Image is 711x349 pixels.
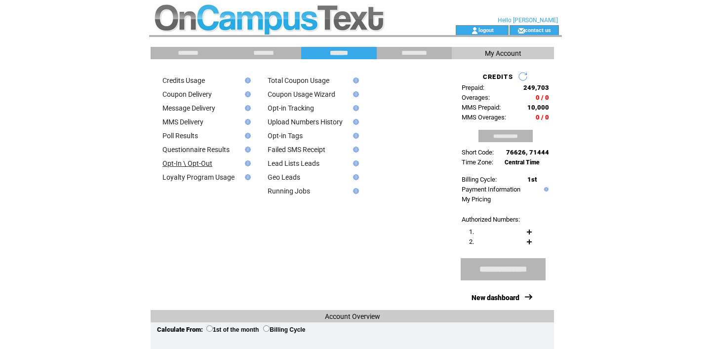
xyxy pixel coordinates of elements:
img: help.gif [242,91,251,97]
span: 0 / 0 [536,114,549,121]
img: help.gif [350,160,359,166]
img: contact_us_icon.gif [517,27,525,35]
span: 0 / 0 [536,94,549,101]
label: 1st of the month [206,326,259,333]
a: Payment Information [462,186,520,193]
img: help.gif [350,188,359,194]
img: help.gif [350,119,359,125]
span: 1st [527,176,537,183]
input: Billing Cycle [263,325,270,332]
img: help.gif [242,105,251,111]
a: Lead Lists Leads [268,159,319,167]
a: Credits Usage [162,77,205,84]
span: CREDITS [483,73,513,80]
span: Prepaid: [462,84,484,91]
a: logout [478,27,494,33]
img: help.gif [542,187,549,192]
a: Coupon Usage Wizard [268,90,335,98]
a: Coupon Delivery [162,90,212,98]
a: contact us [525,27,551,33]
a: New dashboard [472,294,519,302]
span: Authorized Numbers: [462,216,520,223]
a: Geo Leads [268,173,300,181]
img: help.gif [350,133,359,139]
a: Failed SMS Receipt [268,146,325,154]
a: My Pricing [462,195,491,203]
a: MMS Delivery [162,118,203,126]
span: Calculate From: [157,326,203,333]
img: help.gif [242,147,251,153]
span: MMS Overages: [462,114,506,121]
span: 1. [469,228,474,235]
img: help.gif [350,174,359,180]
img: help.gif [242,174,251,180]
input: 1st of the month [206,325,213,332]
span: Account Overview [325,312,380,320]
img: help.gif [350,105,359,111]
img: help.gif [350,91,359,97]
img: help.gif [242,78,251,83]
span: Overages: [462,94,490,101]
img: help.gif [242,119,251,125]
a: Message Delivery [162,104,215,112]
span: 249,703 [523,84,549,91]
a: Total Coupon Usage [268,77,329,84]
img: account_icon.gif [471,27,478,35]
a: Opt-In \ Opt-Out [162,159,212,167]
span: Hello [PERSON_NAME] [498,17,558,24]
a: Running Jobs [268,187,310,195]
span: MMS Prepaid: [462,104,501,111]
a: Upload Numbers History [268,118,343,126]
a: Questionnaire Results [162,146,230,154]
span: 2. [469,238,474,245]
img: help.gif [242,133,251,139]
img: help.gif [350,147,359,153]
a: Opt-in Tracking [268,104,314,112]
img: help.gif [350,78,359,83]
span: 76626, 71444 [506,149,549,156]
span: My Account [485,49,521,57]
span: Time Zone: [462,158,493,166]
img: help.gif [242,160,251,166]
a: Poll Results [162,132,198,140]
label: Billing Cycle [263,326,305,333]
a: Loyalty Program Usage [162,173,235,181]
span: 10,000 [527,104,549,111]
a: Opt-in Tags [268,132,303,140]
span: Central Time [505,159,540,166]
span: Short Code: [462,149,494,156]
span: Billing Cycle: [462,176,497,183]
